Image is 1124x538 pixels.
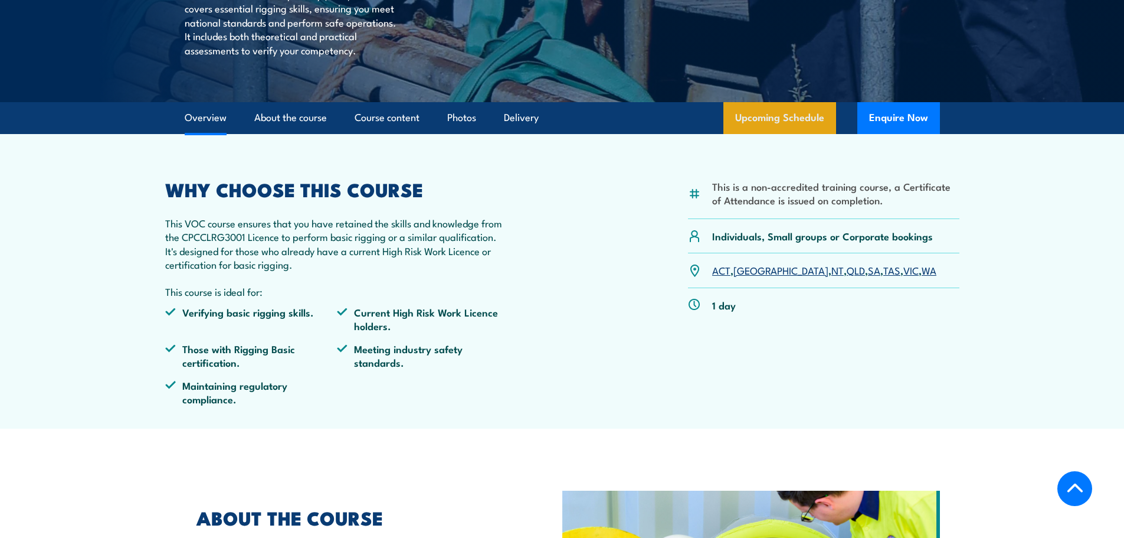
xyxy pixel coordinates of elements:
[831,263,844,277] a: NT
[504,102,539,133] a: Delivery
[922,263,936,277] a: WA
[712,263,936,277] p: , , , , , , ,
[165,181,510,197] h2: WHY CHOOSE THIS COURSE
[857,102,940,134] button: Enquire Now
[723,102,836,134] a: Upcoming Schedule
[712,229,933,243] p: Individuals, Small groups or Corporate bookings
[165,285,510,298] p: This course is ideal for:
[337,342,509,370] li: Meeting industry safety standards.
[712,298,736,312] p: 1 day
[733,263,828,277] a: [GEOGRAPHIC_DATA]
[883,263,900,277] a: TAS
[712,263,730,277] a: ACT
[355,102,420,133] a: Course content
[447,102,476,133] a: Photos
[165,379,337,406] li: Maintaining regulatory compliance.
[712,180,959,207] li: This is a non-accredited training course, a Certificate of Attendance is issued on completion.
[165,305,337,333] li: Verifying basic rigging skills.
[868,263,880,277] a: SA
[903,263,919,277] a: VIC
[165,216,510,272] p: This VOC course ensures that you have retained the skills and knowledge from the CPCCLRG3001 Lice...
[185,102,227,133] a: Overview
[337,305,509,333] li: Current High Risk Work Licence holders.
[254,102,327,133] a: About the course
[165,342,337,370] li: Those with Rigging Basic certification.
[196,509,508,526] h2: ABOUT THE COURSE
[847,263,865,277] a: QLD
